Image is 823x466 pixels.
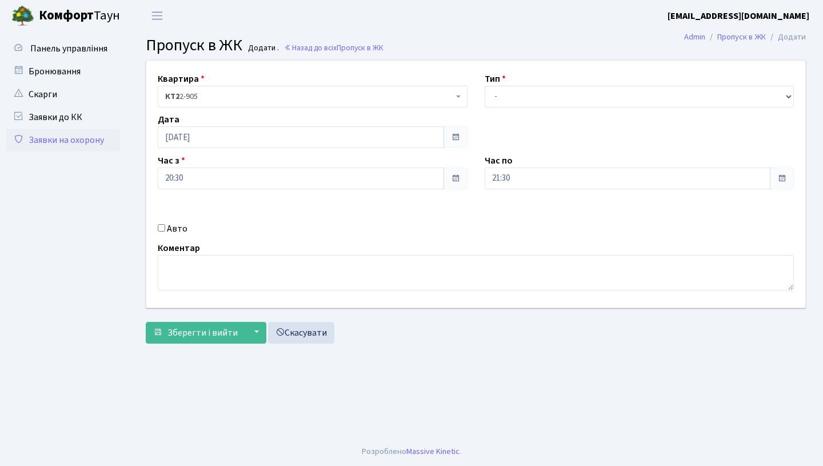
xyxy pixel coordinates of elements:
[6,106,120,129] a: Заявки до КК
[337,42,383,53] span: Пропуск в ЖК
[6,83,120,106] a: Скарги
[6,37,120,60] a: Панель управління
[6,60,120,83] a: Бронювання
[146,34,242,57] span: Пропуск в ЖК
[485,154,513,168] label: Час по
[717,31,766,43] a: Пропуск в ЖК
[158,154,185,168] label: Час з
[362,445,461,458] div: Розроблено .
[158,72,205,86] label: Квартира
[39,6,120,26] span: Таун
[406,445,460,457] a: Massive Kinetic
[268,322,334,344] a: Скасувати
[246,43,279,53] small: Додати .
[143,6,171,25] button: Переключити навігацію
[766,31,806,43] li: Додати
[284,42,383,53] a: Назад до всіхПропуск в ЖК
[158,86,468,107] span: <b>КТ2</b>&nbsp;&nbsp;&nbsp;2-905
[30,42,107,55] span: Панель управління
[39,6,94,25] b: Комфорт
[11,5,34,27] img: logo.png
[667,25,823,49] nav: breadcrumb
[167,326,238,339] span: Зберегти і вийти
[668,9,809,23] a: [EMAIL_ADDRESS][DOMAIN_NAME]
[6,129,120,152] a: Заявки на охорону
[165,91,179,102] b: КТ2
[165,91,453,102] span: <b>КТ2</b>&nbsp;&nbsp;&nbsp;2-905
[684,31,705,43] a: Admin
[158,241,200,255] label: Коментар
[167,222,187,236] label: Авто
[146,322,245,344] button: Зберегти і вийти
[158,113,179,126] label: Дата
[485,72,506,86] label: Тип
[668,10,809,22] b: [EMAIL_ADDRESS][DOMAIN_NAME]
